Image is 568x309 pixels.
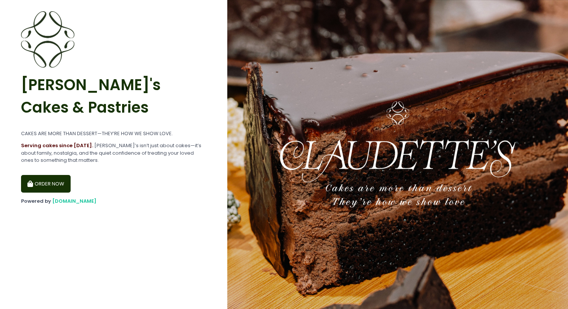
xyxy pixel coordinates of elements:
div: Powered by [21,197,206,205]
a: [DOMAIN_NAME] [52,197,97,205]
button: ORDER NOW [21,175,71,193]
div: [PERSON_NAME]’s isn’t just about cakes—it’s about family, nostalgia, and the quiet confidence of ... [21,142,206,164]
b: Serving cakes since [DATE]. [21,142,93,149]
div: CAKES ARE MORE THAN DESSERT—THEY’RE HOW WE SHOW LOVE. [21,130,206,137]
img: Claudette’s Cakeshop [21,11,74,68]
div: [PERSON_NAME]'s Cakes & Pastries [21,68,206,125]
